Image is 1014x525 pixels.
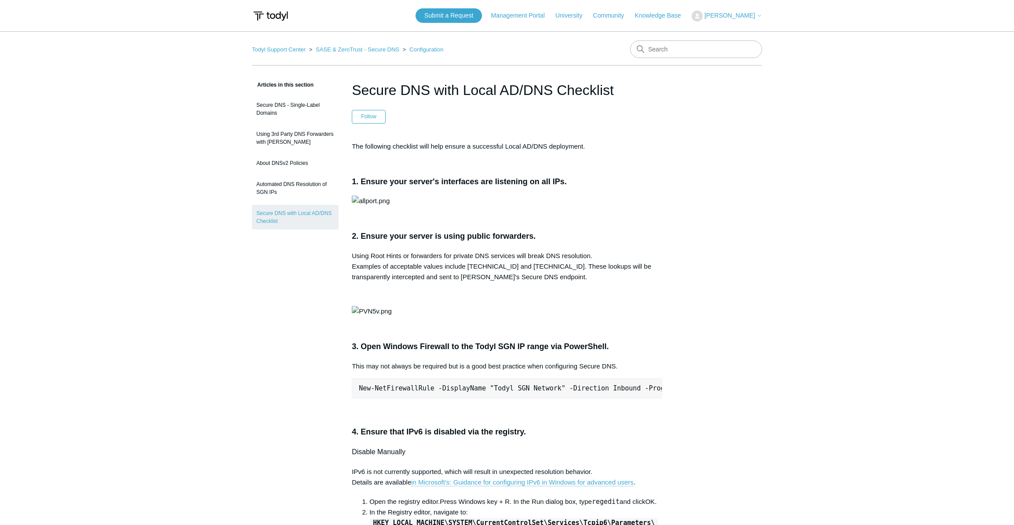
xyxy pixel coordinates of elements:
kbd: regedit [592,498,620,506]
a: Todyl Support Center [252,46,306,53]
li: SASE & ZeroTrust - Secure DNS [307,46,401,53]
a: SASE & ZeroTrust - Secure DNS [316,46,399,53]
a: Secure DNS - Single-Label Domains [252,97,339,121]
a: University [555,11,591,20]
li: Todyl Support Center [252,46,307,53]
a: Secure DNS with Local AD/DNS Checklist [252,205,339,230]
span: OK [645,498,655,505]
span: [PERSON_NAME] [704,12,755,19]
a: Knowledge Base [635,11,690,20]
h3: 3. Open Windows Firewall to the Todyl SGN IP range via PowerShell. [352,340,662,353]
a: About DNSv2 Policies [252,155,339,171]
button: [PERSON_NAME] [692,11,762,22]
input: Search [630,40,762,58]
a: Automated DNS Resolution of SGN IPs [252,176,339,201]
pre: New-NetFirewallRule -DisplayName "Todyl SGN Network" -Direction Inbound -Program Any -LocalAddres... [352,378,662,398]
img: Todyl Support Center Help Center home page [252,8,289,24]
a: in Microsoft's: Guidance for configuring IPv6 in Windows for advanced users [411,478,634,486]
a: Submit a Request [416,8,482,23]
span: Articles in this section [252,82,314,88]
h3: 4. Ensure that IPv6 is disabled via the registry. [352,426,662,438]
p: This may not always be required but is a good best practice when configuring Secure DNS. [352,361,662,372]
a: Management Portal [491,11,554,20]
p: IPv6 is not currently supported, which will result in unexpected resolution behavior. Details are... [352,467,662,488]
li: Configuration [401,46,444,53]
p: Using Root Hints or forwarders for private DNS services will break DNS resolution. Examples of ac... [352,251,662,282]
h4: Disable Manually [352,446,662,458]
p: The following checklist will help ensure a successful Local AD/DNS deployment. [352,141,662,152]
span: Open the registry editor. [369,498,440,505]
button: Follow Article [352,110,386,123]
a: Configuration [409,46,443,53]
a: Community [593,11,633,20]
h3: 1. Ensure your server's interfaces are listening on all IPs. [352,175,662,188]
img: PVN5v.png [352,306,392,317]
h3: 2. Ensure your server is using public forwarders. [352,230,662,243]
a: Using 3rd Party DNS Forwarders with [PERSON_NAME] [252,126,339,150]
li: Press Windows key + R. In the Run dialog box, type and click . [369,496,662,507]
img: allport.png [352,196,390,206]
h1: Secure DNS with Local AD/DNS Checklist [352,80,662,101]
